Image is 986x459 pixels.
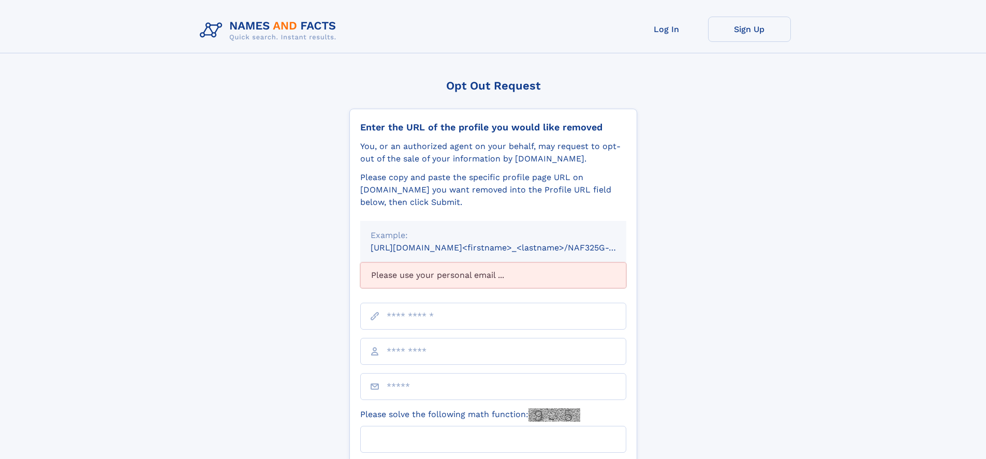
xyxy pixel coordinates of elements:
div: Please use your personal email ... [360,262,626,288]
div: Enter the URL of the profile you would like removed [360,122,626,133]
div: You, or an authorized agent on your behalf, may request to opt-out of the sale of your informatio... [360,140,626,165]
small: [URL][DOMAIN_NAME]<firstname>_<lastname>/NAF325G-xxxxxxxx [371,243,646,253]
a: Sign Up [708,17,791,42]
a: Log In [625,17,708,42]
div: Please copy and paste the specific profile page URL on [DOMAIN_NAME] you want removed into the Pr... [360,171,626,209]
div: Example: [371,229,616,242]
img: Logo Names and Facts [196,17,345,45]
div: Opt Out Request [349,79,637,92]
label: Please solve the following math function: [360,408,580,422]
